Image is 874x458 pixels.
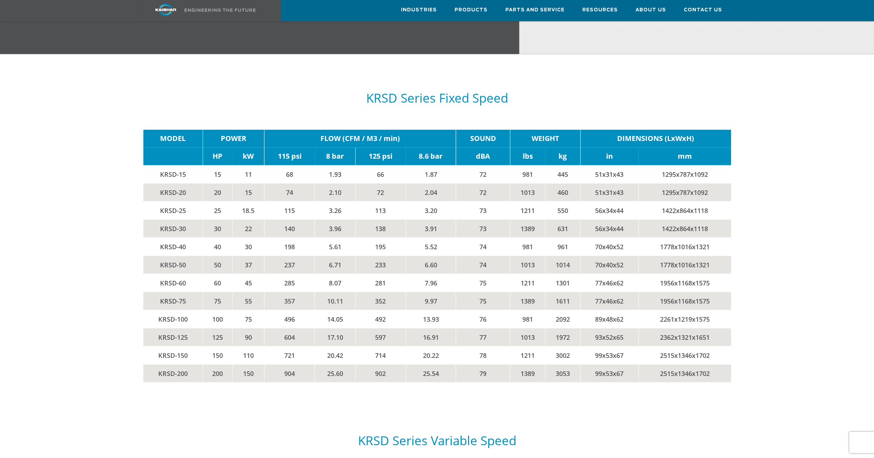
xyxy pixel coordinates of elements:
td: 5.61 [315,238,355,256]
td: 75 [203,292,232,310]
td: 138 [355,219,406,238]
td: 77x46x62 [580,274,638,292]
td: 2261x1219x1575 [638,310,731,328]
td: 79 [456,364,510,382]
a: Contact Us [684,0,722,20]
td: 961 [545,238,580,256]
td: 90 [232,328,264,346]
a: Resources [582,0,618,20]
td: KRSD-50 [143,256,203,274]
td: 1013 [510,183,545,201]
td: 1211 [510,201,545,219]
td: KRSD-200 [143,364,203,382]
td: 3002 [545,346,580,364]
td: 1389 [510,219,545,238]
td: 125 psi [355,147,406,165]
td: 25 [203,201,232,219]
td: 1014 [545,256,580,274]
td: 1211 [510,346,545,364]
td: KRSD-75 [143,292,203,310]
td: 460 [545,183,580,201]
td: 1295x787x1092 [638,183,731,201]
td: 77 [456,328,510,346]
td: 99x53x67 [580,346,638,364]
td: KRSD-30 [143,219,203,238]
td: 76 [456,310,510,328]
td: 30 [203,219,232,238]
td: 56x34x44 [580,219,638,238]
td: 1.93 [315,165,355,183]
td: 15 [203,165,232,183]
td: 1.87 [406,165,456,183]
td: 8.07 [315,274,355,292]
td: mm [638,147,731,165]
td: 17.10 [315,328,355,346]
td: 2.04 [406,183,456,201]
td: 18.5 [232,201,264,219]
a: Products [455,0,488,20]
h5: KRSD Series Variable Speed [143,434,731,447]
td: 66 [355,165,406,183]
td: 2362x1321x1651 [638,328,731,346]
td: 604 [264,328,315,346]
span: About Us [636,6,666,14]
td: 981 [510,165,545,183]
td: 45 [232,274,264,292]
td: 6.71 [315,256,355,274]
td: KRSD-15 [143,165,203,183]
td: 73 [456,219,510,238]
td: 285 [264,274,315,292]
td: KRSD-125 [143,328,203,346]
td: 74 [264,183,315,201]
td: lbs [510,147,545,165]
td: 74 [456,238,510,256]
a: Industries [401,0,437,20]
td: 550 [545,201,580,219]
td: 16.91 [406,328,456,346]
td: 1956x1168x1575 [638,292,731,310]
td: 981 [510,310,545,328]
td: 2515x1346x1702 [638,346,731,364]
td: 6.60 [406,256,456,274]
td: 357 [264,292,315,310]
td: KRSD-150 [143,346,203,364]
img: Engineering the future [185,9,255,12]
td: 14.05 [315,310,355,328]
td: 9.97 [406,292,456,310]
td: 100 [203,310,232,328]
td: 68 [264,165,315,183]
h5: KRSD Series Fixed Speed [143,91,731,105]
td: 233 [355,256,406,274]
td: 1389 [510,292,545,310]
td: 1956x1168x1575 [638,274,731,292]
td: 195 [355,238,406,256]
td: 631 [545,219,580,238]
td: 140 [264,219,315,238]
td: kg [545,147,580,165]
td: 22 [232,219,264,238]
td: 50 [203,256,232,274]
td: 3.26 [315,201,355,219]
td: KRSD-100 [143,310,203,328]
a: Parts and Service [505,0,565,20]
td: 981 [510,238,545,256]
td: KRSD-25 [143,201,203,219]
td: 115 psi [264,147,315,165]
td: 70x40x52 [580,256,638,274]
td: 492 [355,310,406,328]
td: DIMENSIONS (LxWxH) [580,130,731,147]
td: 198 [264,238,315,256]
td: 8 bar [315,147,355,165]
span: Industries [401,6,437,14]
td: KRSD-20 [143,183,203,201]
td: 3.20 [406,201,456,219]
td: 60 [203,274,232,292]
td: 8.6 bar [406,147,456,165]
td: 1422x864x1118 [638,219,731,238]
td: 904 [264,364,315,382]
a: About Us [636,0,666,20]
td: 25.54 [406,364,456,382]
td: 2.10 [315,183,355,201]
td: 714 [355,346,406,364]
td: 56x34x44 [580,201,638,219]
